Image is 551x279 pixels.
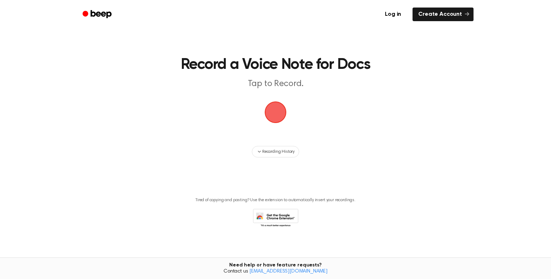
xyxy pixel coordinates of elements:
[196,198,355,203] p: Tired of copying and pasting? Use the extension to automatically insert your recordings.
[92,57,459,72] h1: Record a Voice Note for Docs
[265,101,286,123] button: Beep Logo
[413,8,474,21] a: Create Account
[262,148,295,155] span: Recording History
[138,78,413,90] p: Tap to Record.
[249,269,328,274] a: [EMAIL_ADDRESS][DOMAIN_NAME]
[77,8,118,22] a: Beep
[378,6,408,23] a: Log in
[4,269,547,275] span: Contact us
[252,146,299,157] button: Recording History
